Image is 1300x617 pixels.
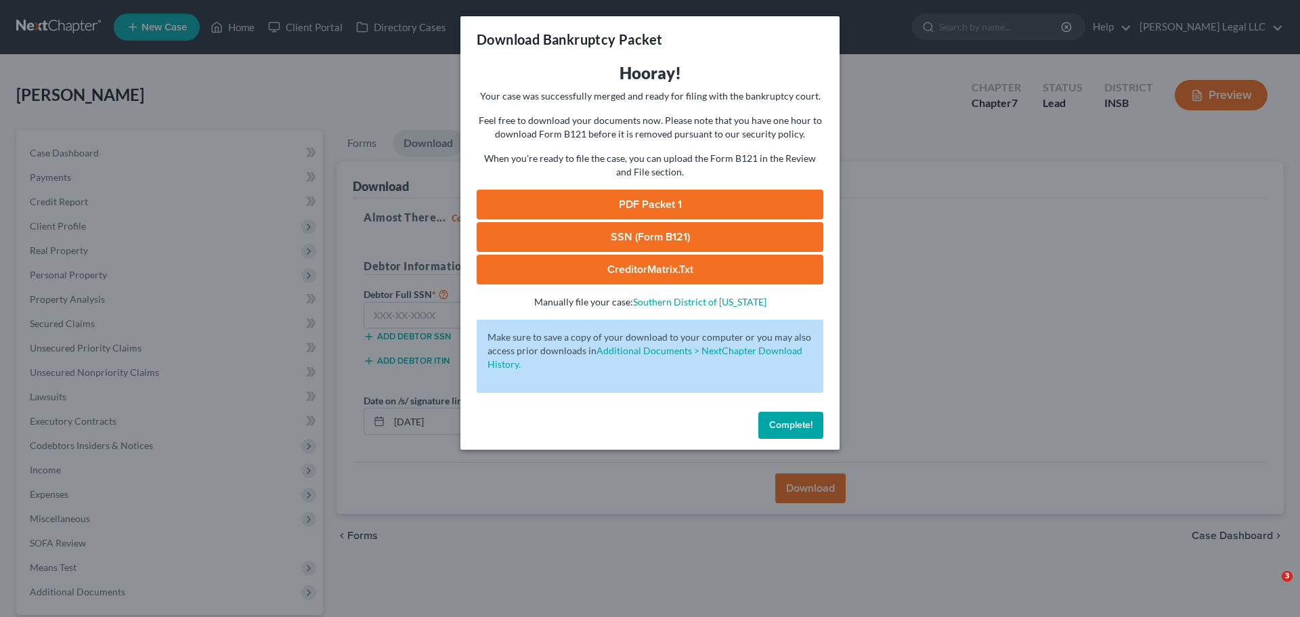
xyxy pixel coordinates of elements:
[477,152,823,179] p: When you're ready to file the case, you can upload the Form B121 in the Review and File section.
[477,62,823,84] h3: Hooray!
[487,331,812,371] p: Make sure to save a copy of your download to your computer or you may also access prior downloads in
[769,419,812,431] span: Complete!
[477,222,823,252] a: SSN (Form B121)
[633,296,766,307] a: Southern District of [US_STATE]
[477,295,823,309] p: Manually file your case:
[477,114,823,141] p: Feel free to download your documents now. Please note that you have one hour to download Form B12...
[477,89,823,103] p: Your case was successfully merged and ready for filing with the bankruptcy court.
[477,255,823,284] a: CreditorMatrix.txt
[477,30,662,49] h3: Download Bankruptcy Packet
[477,190,823,219] a: PDF Packet 1
[758,412,823,439] button: Complete!
[487,345,802,370] a: Additional Documents > NextChapter Download History.
[1282,571,1293,582] span: 3
[1254,571,1286,603] iframe: Intercom live chat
